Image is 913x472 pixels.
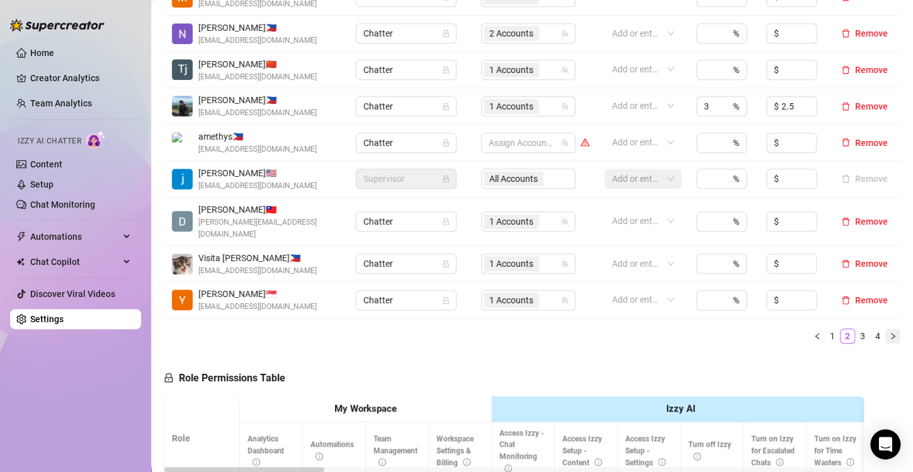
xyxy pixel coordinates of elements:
span: [PERSON_NAME][EMAIL_ADDRESS][DOMAIN_NAME] [198,216,341,240]
span: [PERSON_NAME] 🇵🇭 [198,21,317,35]
span: info-circle [693,452,701,460]
img: John [172,96,193,116]
strong: Izzy AI [666,403,695,414]
img: Yhaneena April [172,289,193,310]
span: Access Izzy Setup - Settings [625,434,666,467]
img: Tj Espiritu [172,59,193,80]
span: info-circle [594,458,602,466]
span: Chatter [363,24,449,43]
span: delete [841,65,850,74]
span: Workspace Settings & Billing [436,434,474,467]
span: Izzy AI Chatter [18,135,81,147]
li: 3 [855,329,870,344]
a: 4 [871,329,885,343]
span: lock [442,296,450,304]
a: Settings [30,314,64,324]
span: info-circle [776,458,783,466]
span: Remove [855,138,888,148]
button: Remove [836,62,893,77]
span: team [561,296,569,304]
a: Creator Analytics [30,68,131,88]
span: info-circle [504,464,512,472]
span: info-circle [846,458,854,466]
span: [PERSON_NAME] 🇺🇸 [198,166,317,180]
a: Content [30,159,62,169]
a: Home [30,48,54,58]
span: [EMAIL_ADDRESS][DOMAIN_NAME] [198,143,317,155]
span: info-circle [658,458,666,466]
span: lock [442,175,450,183]
span: 1 Accounts [489,215,533,228]
span: 1 Accounts [489,293,533,307]
span: Turn off Izzy [688,440,731,461]
span: 2 Accounts [484,26,539,41]
span: Chat Copilot [30,252,120,272]
span: lock [442,30,450,37]
span: Chatter [363,254,449,273]
span: Supervisor [363,169,449,188]
span: [EMAIL_ADDRESS][DOMAIN_NAME] [198,107,317,119]
span: 1 Accounts [484,256,539,271]
span: left [814,332,821,340]
img: AI Chatter [86,130,106,149]
span: [EMAIL_ADDRESS][DOMAIN_NAME] [198,180,317,192]
span: team [561,103,569,110]
img: Chat Copilot [16,257,25,266]
span: 1 Accounts [484,99,539,114]
span: Chatter [363,97,449,116]
span: [EMAIL_ADDRESS][DOMAIN_NAME] [198,301,317,313]
li: Next Page [885,329,900,344]
span: 1 Accounts [484,214,539,229]
span: Remove [855,101,888,111]
span: info-circle [315,452,323,460]
li: 4 [870,329,885,344]
span: 1 Accounts [489,63,533,77]
img: jocelyne espinosa [172,169,193,189]
span: team [561,218,569,225]
span: lock [442,103,450,110]
span: info-circle [463,458,470,466]
span: [EMAIL_ADDRESS][DOMAIN_NAME] [198,265,317,277]
span: delete [841,29,850,38]
span: lock [442,260,450,267]
span: Turn on Izzy for Time Wasters [814,434,856,467]
span: 1 Accounts [484,293,539,308]
button: Remove [836,99,893,114]
img: Ninette Joy Polidario [172,23,193,44]
span: lock [442,139,450,147]
span: team [561,139,569,147]
span: 2 Accounts [489,26,533,40]
button: Remove [836,256,893,271]
a: 3 [856,329,870,343]
span: [PERSON_NAME] 🇵🇭 [198,93,317,107]
span: 1 Accounts [489,257,533,271]
span: team [561,66,569,74]
img: logo-BBDzfeDw.svg [10,19,105,31]
button: right [885,329,900,344]
span: 1 Accounts [489,99,533,113]
span: delete [841,102,850,111]
span: info-circle [378,458,386,466]
span: Remove [855,65,888,75]
span: Chatter [363,212,449,231]
span: Chatter [363,291,449,310]
span: amethys 🇵🇭 [198,130,317,143]
span: lock [442,66,450,74]
div: Open Intercom Messenger [870,429,900,459]
span: Remove [855,216,888,227]
button: Remove [836,135,893,150]
span: Remove [855,295,888,305]
span: Access Izzy Setup - Content [562,434,602,467]
img: Visita Renz Edward [172,254,193,274]
h5: Role Permissions Table [164,371,285,386]
span: Remove [855,28,888,38]
button: left [810,329,825,344]
span: Chatter [363,60,449,79]
span: info-circle [252,458,260,466]
li: 2 [840,329,855,344]
span: delete [841,138,850,147]
a: 1 [825,329,839,343]
span: Automations [310,440,354,461]
span: Analytics Dashboard [247,434,284,467]
a: Discover Viral Videos [30,289,115,299]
